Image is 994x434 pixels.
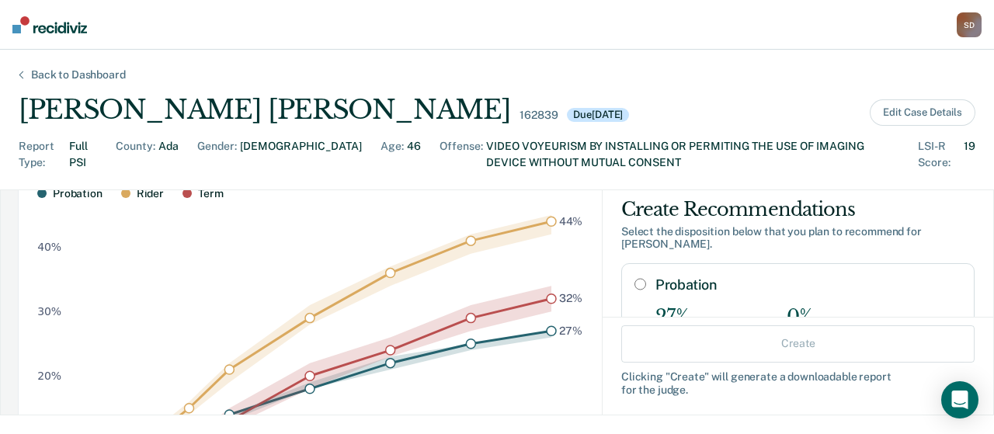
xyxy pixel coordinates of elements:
div: Report Type : [19,138,66,171]
div: Term [198,187,223,200]
div: Back to Dashboard [12,68,144,82]
div: Age : [381,138,404,171]
img: Recidiviz [12,16,87,33]
div: Select the disposition below that you plan to recommend for [PERSON_NAME] . [621,225,975,252]
text: 40% [37,241,61,253]
div: S D [957,12,982,37]
div: County : [116,138,155,171]
div: 27% [655,306,737,328]
button: SD [957,12,982,37]
div: Open Intercom Messenger [941,381,978,418]
div: LSI-R Score : [918,138,961,171]
button: Edit Case Details [870,99,975,126]
div: Clicking " Create " will generate a downloadable report for the judge. [621,370,975,396]
div: Ada [158,138,179,171]
div: Offense : [440,138,483,171]
div: Create Recommendations [621,197,975,222]
label: Probation [655,276,961,293]
div: 19 [964,138,975,171]
button: Create [621,325,975,362]
div: 0% [787,306,900,328]
text: 44% [559,215,583,227]
div: 162839 [520,109,558,122]
div: [PERSON_NAME] [PERSON_NAME] [19,94,510,126]
g: text [559,215,583,337]
text: 32% [559,293,582,305]
div: Gender : [197,138,237,171]
div: Due [DATE] [567,108,629,122]
div: 46 [407,138,421,171]
text: 20% [37,370,61,382]
div: [DEMOGRAPHIC_DATA] [240,138,362,171]
div: VIDEO VOYEURISM BY INSTALLING OR PERMITING THE USE OF IMAGING DEVICE WITHOUT MUTUAL CONSENT [486,138,899,171]
div: Rider [137,187,164,200]
text: 30% [37,305,61,318]
div: Full PSI [69,138,97,171]
div: Probation [53,187,103,200]
text: 27% [559,325,582,337]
